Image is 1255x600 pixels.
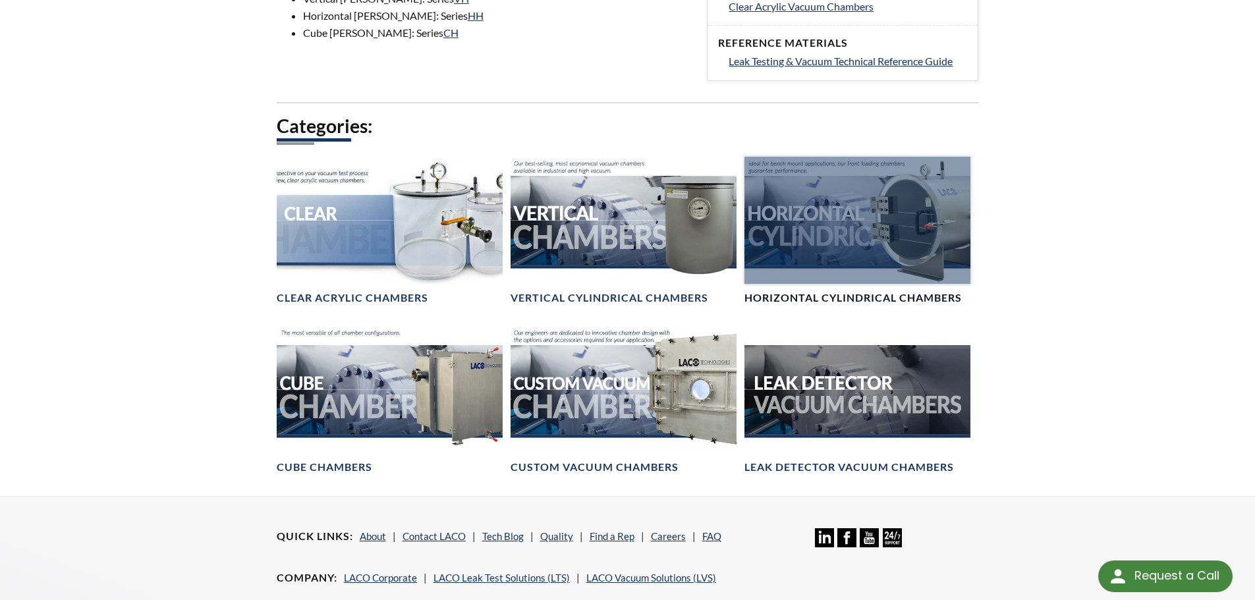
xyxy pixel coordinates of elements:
a: Horizontal Cylindrical headerHorizontal Cylindrical Chambers [744,157,970,305]
a: Cube Chambers headerCube Chambers [277,326,503,474]
div: Request a Call [1098,560,1233,592]
li: Cube [PERSON_NAME]: Series [303,24,692,41]
a: Careers [651,530,686,542]
div: Request a Call [1134,560,1219,591]
a: LACO Corporate [344,572,417,584]
a: FAQ [702,530,721,542]
h4: Quick Links [277,530,353,543]
a: Find a Rep [590,530,634,542]
a: Vertical Vacuum Chambers headerVertical Cylindrical Chambers [511,157,737,305]
a: CH [443,26,459,39]
h4: Horizontal Cylindrical Chambers [744,291,962,305]
a: Contact LACO [403,530,466,542]
span: Leak Testing & Vacuum Technical Reference Guide [729,55,953,67]
a: HH [468,9,484,22]
a: Clear Chambers headerClear Acrylic Chambers [277,157,503,305]
a: Leak Test Vacuum Chambers headerLeak Detector Vacuum Chambers [744,326,970,474]
a: Custom Vacuum Chamber headerCustom Vacuum Chambers [511,326,737,474]
a: LACO Vacuum Solutions (LVS) [586,572,716,584]
a: LACO Leak Test Solutions (LTS) [433,572,570,584]
h4: Custom Vacuum Chambers [511,460,679,474]
h4: Clear Acrylic Chambers [277,291,428,305]
a: Tech Blog [482,530,524,542]
a: About [360,530,386,542]
img: 24/7 Support Icon [883,528,902,547]
h4: Cube Chambers [277,460,372,474]
h4: Reference Materials [718,36,967,50]
li: Horizontal [PERSON_NAME]: Series [303,7,692,24]
a: Quality [540,530,573,542]
h2: Categories: [277,114,979,138]
img: round button [1107,566,1129,587]
a: Leak Testing & Vacuum Technical Reference Guide [729,53,967,70]
h4: Company [277,571,337,585]
h4: Leak Detector Vacuum Chambers [744,460,954,474]
a: 24/7 Support [883,537,902,549]
h4: Vertical Cylindrical Chambers [511,291,708,305]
